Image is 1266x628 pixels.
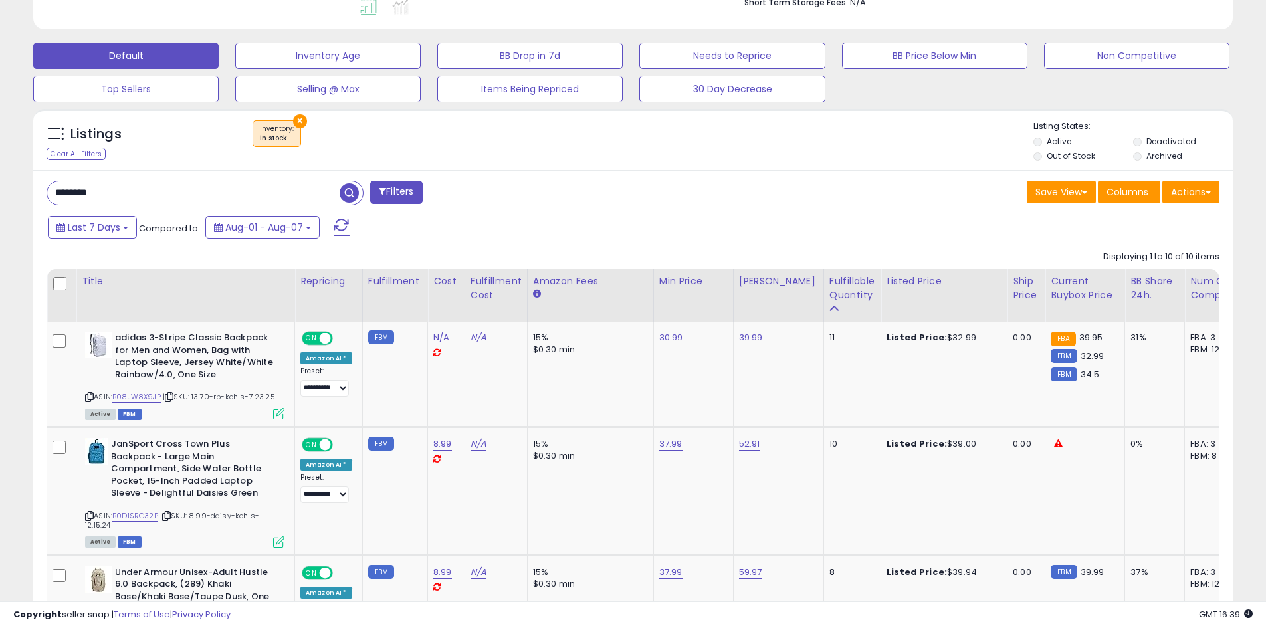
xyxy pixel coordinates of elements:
[48,216,137,239] button: Last 7 Days
[293,114,307,128] button: ×
[1013,332,1035,344] div: 0.00
[68,221,120,234] span: Last 7 Days
[260,134,294,143] div: in stock
[300,587,352,599] div: Amazon AI *
[260,124,294,144] span: Inventory :
[1190,438,1234,450] div: FBA: 3
[300,473,352,503] div: Preset:
[114,608,170,621] a: Terms of Use
[368,274,422,288] div: Fulfillment
[1103,251,1219,263] div: Displaying 1 to 10 of 10 items
[85,566,112,593] img: 318nne05A8L._SL40_.jpg
[533,438,643,450] div: 15%
[433,331,449,344] a: N/A
[1051,349,1077,363] small: FBM
[739,274,818,288] div: [PERSON_NAME]
[1098,181,1160,203] button: Columns
[300,352,352,364] div: Amazon AI *
[225,221,303,234] span: Aug-01 - Aug-07
[13,608,62,621] strong: Copyright
[1130,438,1174,450] div: 0%
[887,331,947,344] b: Listed Price:
[115,332,276,384] b: adidas 3-Stripe Classic Backpack for Men and Women, Bag with Laptop Sleeve, Jersey White/White Ra...
[331,439,352,451] span: OFF
[433,274,459,288] div: Cost
[300,274,357,288] div: Repricing
[842,43,1027,69] button: BB Price Below Min
[1130,274,1179,302] div: BB Share 24h.
[235,43,421,69] button: Inventory Age
[1190,332,1234,344] div: FBA: 3
[1146,150,1182,161] label: Archived
[303,439,320,451] span: ON
[533,566,643,578] div: 15%
[300,367,352,397] div: Preset:
[70,125,122,144] h5: Listings
[1130,332,1174,344] div: 31%
[1047,150,1095,161] label: Out of Stock
[1079,331,1103,344] span: 39.95
[163,391,275,402] span: | SKU: 13.70-rb-kohls-7.23.25
[33,76,219,102] button: Top Sellers
[1190,566,1234,578] div: FBA: 3
[205,216,320,239] button: Aug-01 - Aug-07
[1081,350,1105,362] span: 32.99
[887,566,997,578] div: $39.94
[331,567,352,578] span: OFF
[739,437,760,451] a: 52.91
[1146,136,1196,147] label: Deactivated
[368,565,394,579] small: FBM
[1051,565,1077,579] small: FBM
[1013,438,1035,450] div: 0.00
[437,76,623,102] button: Items Being Repriced
[639,43,825,69] button: Needs to Reprice
[1190,344,1234,356] div: FBM: 12
[639,76,825,102] button: 30 Day Decrease
[1047,136,1071,147] label: Active
[370,181,422,204] button: Filters
[112,391,161,403] a: B08JW8X9JP
[659,566,683,579] a: 37.99
[1051,367,1077,381] small: FBM
[85,409,116,420] span: All listings currently available for purchase on Amazon
[118,536,142,548] span: FBM
[1044,43,1229,69] button: Non Competitive
[368,437,394,451] small: FBM
[1081,368,1100,381] span: 34.5
[659,274,728,288] div: Min Price
[1013,274,1039,302] div: Ship Price
[887,274,1002,288] div: Listed Price
[115,566,276,619] b: Under Armour Unisex-Adult Hustle 6.0 Backpack, (289) Khaki Base/Khaki Base/Taupe Dusk, One Size F...
[1162,181,1219,203] button: Actions
[303,333,320,344] span: ON
[368,330,394,344] small: FBM
[659,437,683,451] a: 37.99
[829,438,871,450] div: 10
[887,332,997,344] div: $32.99
[1190,578,1234,590] div: FBM: 12
[1081,566,1105,578] span: 39.99
[659,331,683,344] a: 30.99
[1051,274,1119,302] div: Current Buybox Price
[1013,566,1035,578] div: 0.00
[533,274,648,288] div: Amazon Fees
[1199,608,1253,621] span: 2025-08-15 16:39 GMT
[85,438,284,546] div: ASIN:
[433,566,452,579] a: 8.99
[829,274,875,302] div: Fulfillable Quantity
[85,332,112,358] img: 31HqqStsJEL._SL40_.jpg
[533,450,643,462] div: $0.30 min
[739,566,762,579] a: 59.97
[118,409,142,420] span: FBM
[437,43,623,69] button: BB Drop in 7d
[85,510,259,530] span: | SKU: 8.99-daisy-kohls-12.15.24
[1033,120,1233,133] p: Listing States:
[471,566,486,579] a: N/A
[235,76,421,102] button: Selling @ Max
[829,566,871,578] div: 8
[82,274,289,288] div: Title
[1130,566,1174,578] div: 37%
[139,222,200,235] span: Compared to:
[887,437,947,450] b: Listed Price:
[13,609,231,621] div: seller snap | |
